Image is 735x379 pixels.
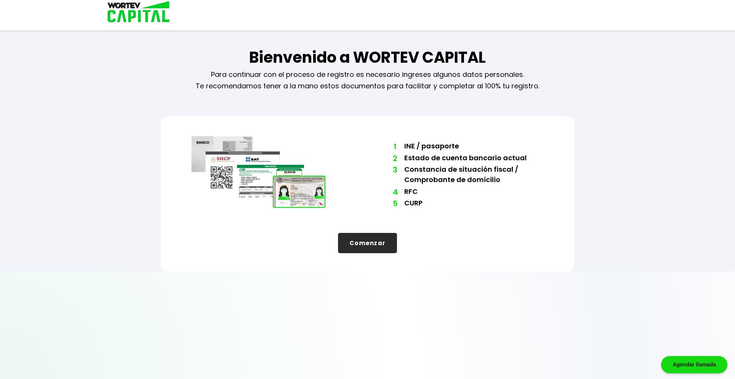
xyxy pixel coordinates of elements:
[393,164,397,176] span: 3
[404,186,544,198] li: RFC
[393,141,397,152] span: 1
[404,164,544,186] li: Constancia de situación fiscal / Comprobante de domicilio
[249,46,486,69] h1: Bienvenido a WORTEV CAPITAL
[196,69,539,92] p: Para continuar con el proceso de registro es necesario ingreses algunos datos personales. Te reco...
[404,153,544,164] li: Estado de cuenta bancario actual
[404,141,544,153] li: INE / pasaporte
[404,198,544,210] li: CURP
[393,186,397,198] span: 4
[661,356,727,373] div: Agendar llamada
[393,198,397,209] span: 5
[338,233,397,253] button: Comenzar
[393,153,397,164] span: 2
